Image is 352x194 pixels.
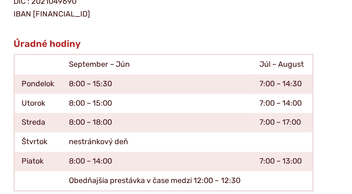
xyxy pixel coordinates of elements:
td: 8:00 – 15:30 [62,74,252,94]
td: 8:00 – 18:00 [62,113,252,132]
td: 7:00 – 14:30 [253,74,313,94]
td: Piatok [14,152,63,171]
td: Štvrtok [14,132,63,152]
td: Obedňajšia prestávka v čase medzi 12:00 – 12:30 [62,171,252,191]
td: September – Jún [62,55,252,74]
td: 7:00 – 13:00 [253,152,313,171]
td: nestránkový deň [62,132,252,152]
span: Úradné hodiny [14,38,81,49]
td: 7:00 – 17:00 [253,113,313,132]
td: Streda [14,113,63,132]
td: 8:00 – 15:00 [62,94,252,113]
td: 8:00 – 14:00 [62,152,252,171]
td: Júl – August [253,55,313,74]
td: Pondelok [14,74,63,94]
td: Utorok [14,94,63,113]
td: 7:00 – 14:00 [253,94,313,113]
